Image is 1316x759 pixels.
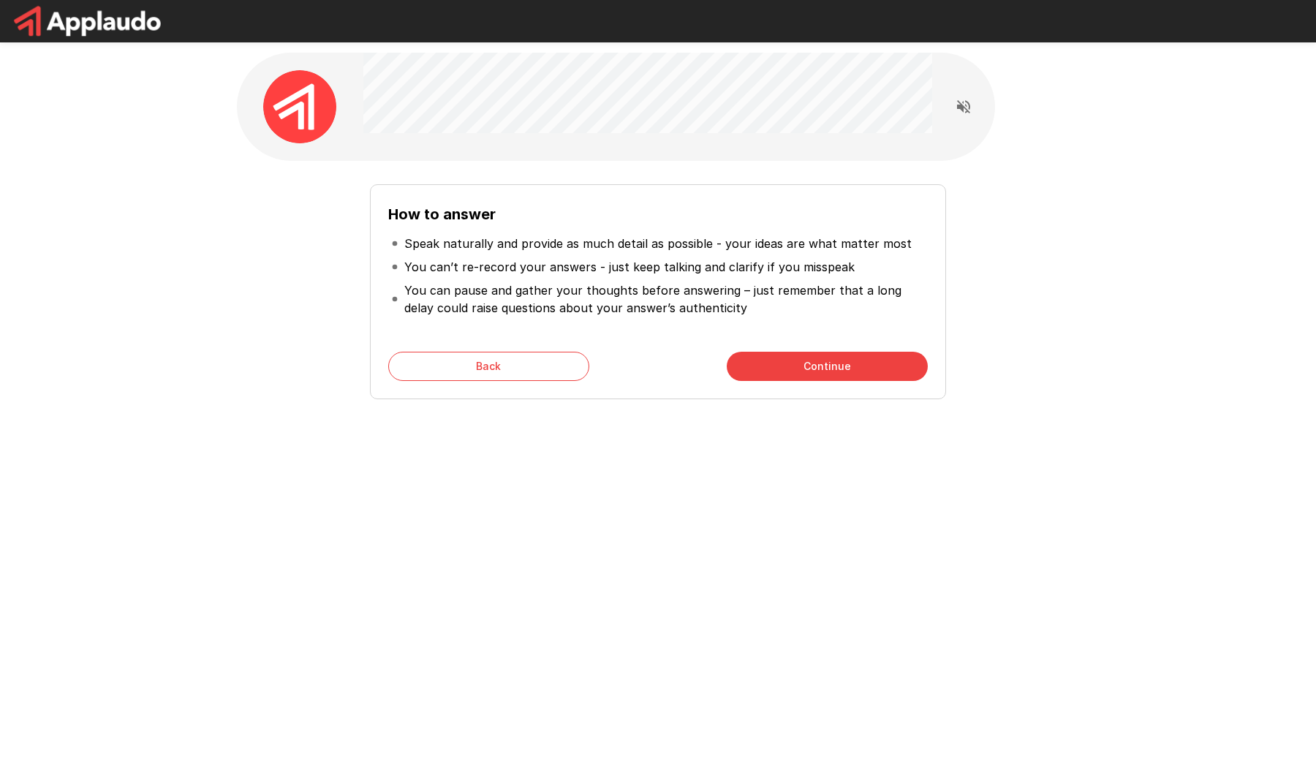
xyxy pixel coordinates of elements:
[404,258,855,276] p: You can’t re-record your answers - just keep talking and clarify if you misspeak
[727,352,928,381] button: Continue
[949,92,978,121] button: Read questions aloud
[388,205,496,223] b: How to answer
[404,282,925,317] p: You can pause and gather your thoughts before answering – just remember that a long delay could r...
[263,70,336,143] img: applaudo_avatar.png
[388,352,589,381] button: Back
[404,235,912,252] p: Speak naturally and provide as much detail as possible - your ideas are what matter most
